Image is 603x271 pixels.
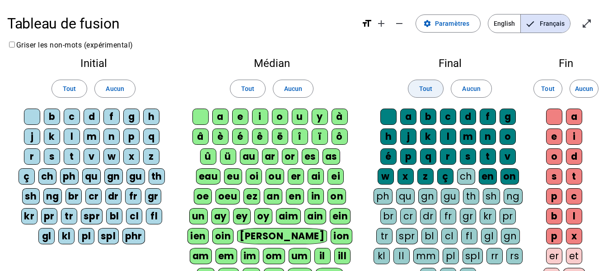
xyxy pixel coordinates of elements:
[486,248,503,264] div: rr
[276,208,301,224] div: aim
[187,58,356,69] h2: Médian
[390,14,408,33] button: Diminuer la taille de la police
[123,148,140,165] div: x
[380,208,397,224] div: br
[84,128,100,145] div: m
[44,148,60,165] div: s
[417,168,434,185] div: z
[243,188,260,204] div: ez
[400,128,416,145] div: j
[304,208,326,224] div: ain
[314,248,331,264] div: il
[374,188,393,204] div: ph
[190,248,212,264] div: am
[38,228,55,244] div: gl
[312,128,328,145] div: ï
[65,188,82,204] div: br
[463,188,479,204] div: th
[246,168,262,185] div: oi
[332,109,348,125] div: à
[212,228,234,244] div: oin
[376,18,387,29] mat-icon: add
[500,168,519,185] div: on
[240,148,258,165] div: au
[578,14,596,33] button: Entrer en plein écran
[64,109,80,125] div: c
[419,83,432,94] span: Tout
[440,208,456,224] div: fr
[123,109,140,125] div: g
[566,148,582,165] div: d
[84,148,100,165] div: v
[451,80,491,98] button: Aucun
[58,228,75,244] div: kl
[566,128,582,145] div: i
[14,58,173,69] h2: Initial
[200,148,216,165] div: û
[481,228,497,244] div: gl
[103,148,120,165] div: w
[380,128,397,145] div: h
[263,248,285,264] div: om
[308,168,324,185] div: ai
[288,168,304,185] div: er
[252,128,268,145] div: ê
[460,128,476,145] div: m
[435,18,469,29] span: Paramètres
[64,128,80,145] div: l
[500,148,516,165] div: v
[461,228,477,244] div: fl
[94,80,135,98] button: Aucun
[233,208,251,224] div: ey
[41,208,57,224] div: pr
[397,168,414,185] div: x
[289,248,311,264] div: um
[323,148,340,165] div: as
[408,80,444,98] button: Tout
[376,228,393,244] div: tr
[122,228,145,244] div: phr
[286,188,304,204] div: en
[441,188,459,204] div: gu
[24,148,40,165] div: r
[483,188,500,204] div: sh
[546,168,562,185] div: s
[232,109,248,125] div: e
[282,148,298,165] div: or
[420,128,436,145] div: k
[125,188,141,204] div: fr
[374,248,390,264] div: kl
[480,148,496,165] div: t
[443,248,459,264] div: pl
[82,168,101,185] div: qu
[143,148,159,165] div: z
[212,128,229,145] div: è
[215,188,240,204] div: oeu
[61,208,77,224] div: tr
[416,14,481,33] button: Paramètres
[211,208,229,224] div: ay
[22,188,40,204] div: sh
[60,168,79,185] div: ph
[232,128,248,145] div: é
[543,58,589,69] h2: Fin
[21,208,37,224] div: kr
[272,109,288,125] div: o
[479,168,497,185] div: en
[566,188,582,204] div: c
[230,80,266,98] button: Tout
[378,168,394,185] div: w
[380,148,397,165] div: é
[396,188,415,204] div: qu
[106,208,122,224] div: bl
[19,168,35,185] div: ç
[254,208,272,224] div: oy
[194,188,212,204] div: oe
[541,83,554,94] span: Tout
[104,168,123,185] div: gn
[252,109,268,125] div: i
[460,208,476,224] div: gr
[103,128,120,145] div: n
[500,208,516,224] div: pr
[149,168,165,185] div: th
